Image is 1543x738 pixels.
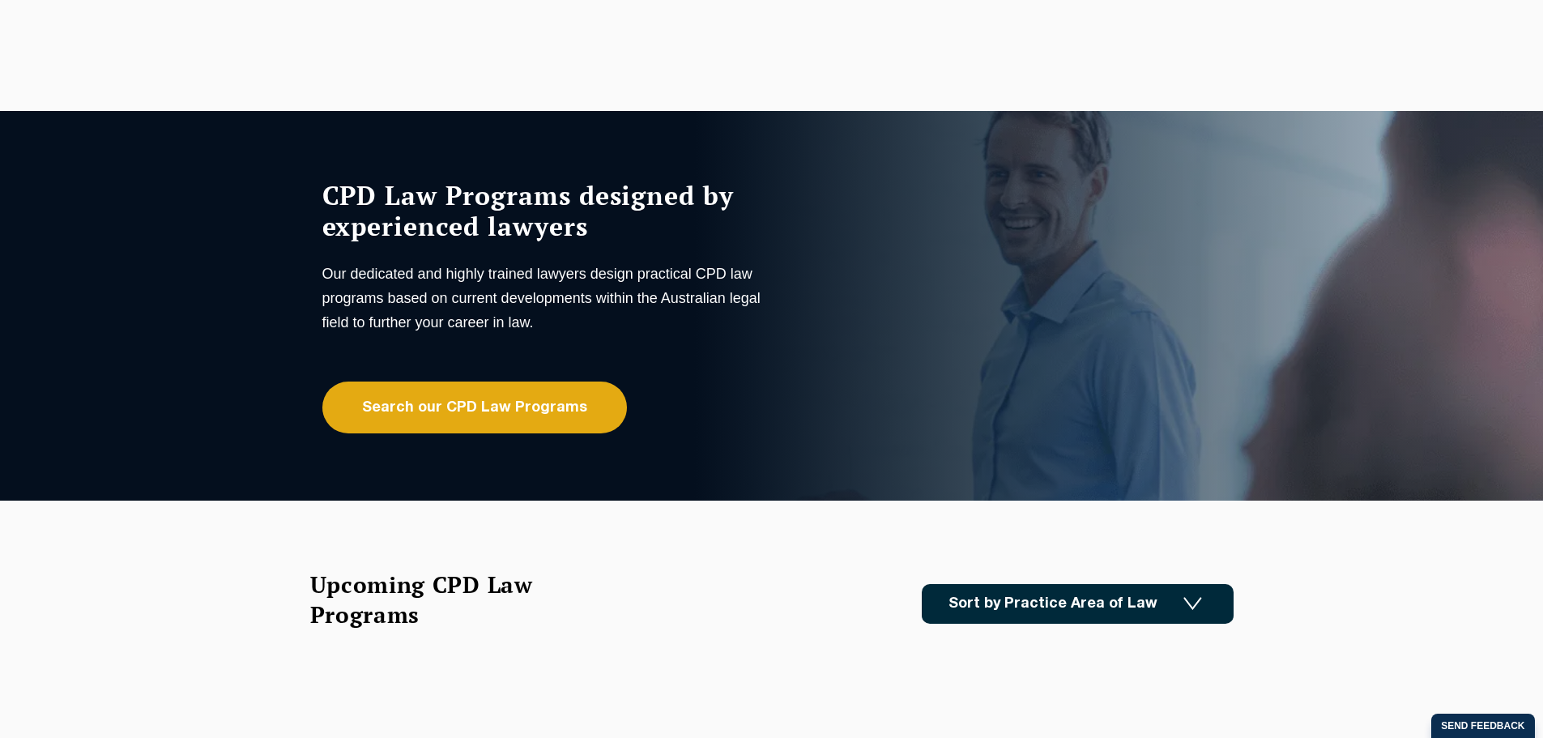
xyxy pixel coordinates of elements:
img: Icon [1183,597,1202,611]
p: Our dedicated and highly trained lawyers design practical CPD law programs based on current devel... [322,262,768,335]
h1: CPD Law Programs designed by experienced lawyers [322,180,768,241]
a: Search our CPD Law Programs [322,382,627,433]
h2: Upcoming CPD Law Programs [310,569,573,629]
a: Sort by Practice Area of Law [922,584,1234,624]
